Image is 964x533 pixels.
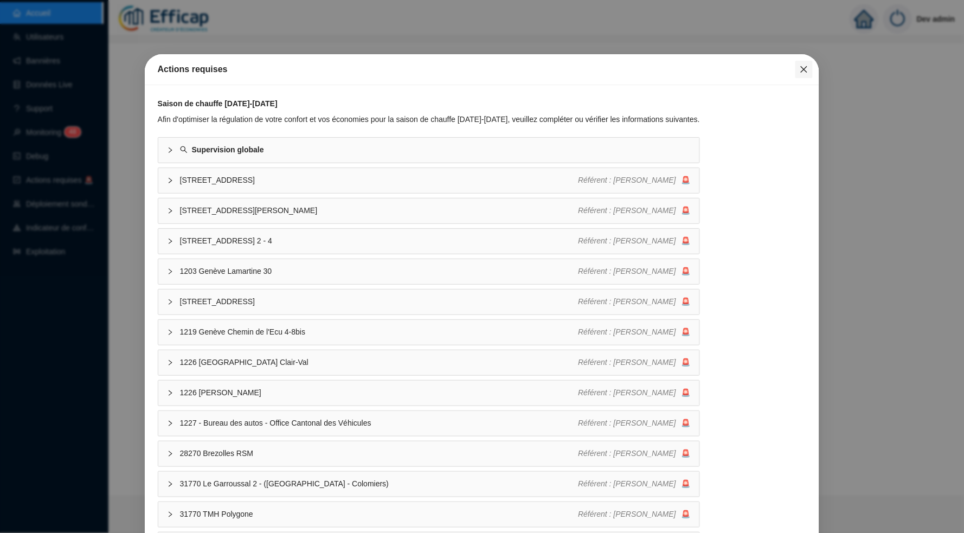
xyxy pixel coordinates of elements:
span: Référent : [PERSON_NAME] [578,388,676,397]
span: collapsed [167,147,173,153]
div: 🚨 [578,175,691,186]
div: [STREET_ADDRESS]Référent : [PERSON_NAME]🚨 [158,168,699,193]
button: Close [795,61,813,78]
span: Fermer [795,65,813,74]
strong: Saison de chauffe [DATE]-[DATE] [158,99,278,108]
span: collapsed [167,268,173,275]
span: 1227 - Bureau des autos - Office Cantonal des Véhicules [180,418,579,429]
span: Référent : [PERSON_NAME] [578,419,676,427]
div: Afin d'optimiser la régulation de votre confort et vos économies pour la saison de chauffe [DATE]... [158,114,700,125]
span: 31770 Le Garroussal 2 - ([GEOGRAPHIC_DATA] - Colomiers) [180,478,579,490]
div: 28270 Brezolles RSMRéférent : [PERSON_NAME]🚨 [158,441,699,466]
span: collapsed [167,481,173,487]
div: [STREET_ADDRESS][PERSON_NAME]Référent : [PERSON_NAME]🚨 [158,198,699,223]
span: Référent : [PERSON_NAME] [578,267,676,275]
span: collapsed [167,329,173,336]
span: [STREET_ADDRESS] [180,175,579,186]
div: 🚨 [578,326,691,338]
div: 1219 Genève Chemin de l'Ecu 4-8bisRéférent : [PERSON_NAME]🚨 [158,320,699,345]
div: [STREET_ADDRESS]Référent : [PERSON_NAME]🚨 [158,290,699,314]
span: 1226 [GEOGRAPHIC_DATA] Clair-Val [180,357,579,368]
strong: Supervision globale [192,145,264,154]
div: 31770 TMH PolygoneRéférent : [PERSON_NAME]🚨 [158,502,699,527]
span: 31770 TMH Polygone [180,509,579,520]
span: Référent : [PERSON_NAME] [578,449,676,458]
span: collapsed [167,420,173,427]
div: 🚨 [578,387,691,399]
span: collapsed [167,451,173,457]
div: 🚨 [578,296,691,307]
div: 🚨 [578,418,691,429]
div: 🚨 [578,357,691,368]
span: Référent : [PERSON_NAME] [578,236,676,245]
span: close [800,65,808,74]
span: [STREET_ADDRESS][PERSON_NAME] [180,205,579,216]
span: collapsed [167,299,173,305]
span: Référent : [PERSON_NAME] [578,176,676,184]
span: [STREET_ADDRESS] 2 - 4 [180,235,579,247]
span: [STREET_ADDRESS] [180,296,579,307]
span: Référent : [PERSON_NAME] [578,297,676,306]
div: 31770 Le Garroussal 2 - ([GEOGRAPHIC_DATA] - Colomiers)Référent : [PERSON_NAME]🚨 [158,472,699,497]
span: Référent : [PERSON_NAME] [578,510,676,518]
div: 1227 - Bureau des autos - Office Cantonal des VéhiculesRéférent : [PERSON_NAME]🚨 [158,411,699,436]
span: collapsed [167,177,173,184]
div: 1226 [PERSON_NAME]Référent : [PERSON_NAME]🚨 [158,381,699,406]
span: search [180,146,188,153]
span: collapsed [167,390,173,396]
div: 🚨 [578,478,691,490]
span: 1226 [PERSON_NAME] [180,387,579,399]
span: 1203 Genève Lamartine 30 [180,266,579,277]
div: 🚨 [578,448,691,459]
span: 1219 Genève Chemin de l'Ecu 4-8bis [180,326,579,338]
div: 🚨 [578,235,691,247]
div: 🚨 [578,266,691,277]
span: collapsed [167,238,173,245]
span: Référent : [PERSON_NAME] [578,206,676,215]
span: Référent : [PERSON_NAME] [578,479,676,488]
span: collapsed [167,208,173,214]
div: 🚨 [578,205,691,216]
span: 28270 Brezolles RSM [180,448,579,459]
span: Référent : [PERSON_NAME] [578,327,676,336]
div: Supervision globale [158,138,699,163]
div: 1203 Genève Lamartine 30Référent : [PERSON_NAME]🚨 [158,259,699,284]
div: Actions requises [158,63,807,76]
span: Référent : [PERSON_NAME] [578,358,676,367]
div: 🚨 [578,509,691,520]
span: collapsed [167,511,173,518]
div: 1226 [GEOGRAPHIC_DATA] Clair-ValRéférent : [PERSON_NAME]🚨 [158,350,699,375]
div: [STREET_ADDRESS] 2 - 4Référent : [PERSON_NAME]🚨 [158,229,699,254]
span: collapsed [167,359,173,366]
